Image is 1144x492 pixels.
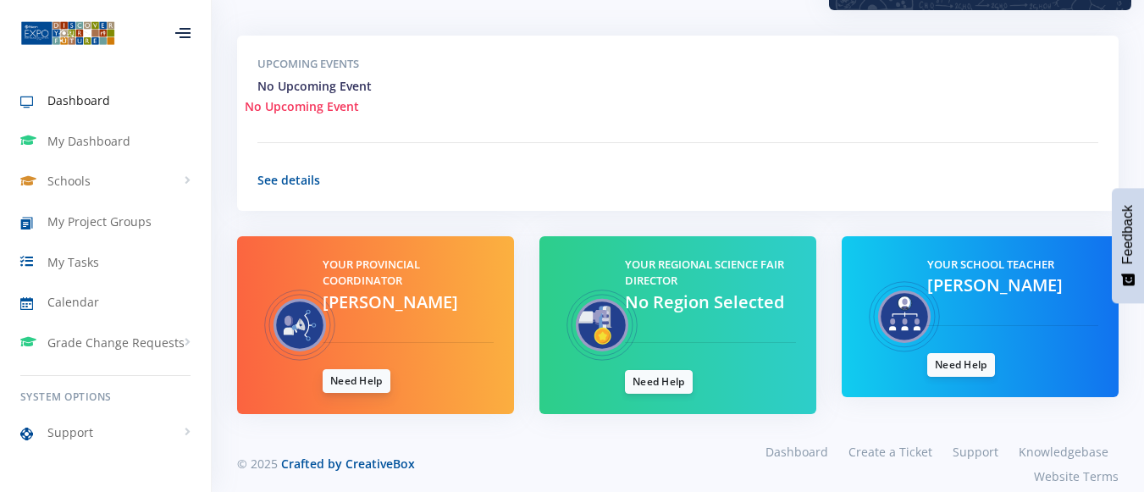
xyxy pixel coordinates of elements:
[47,423,93,441] span: Support
[257,56,1098,73] h5: Upcoming Events
[257,78,372,94] span: No Upcoming Event
[1019,444,1108,460] span: Knowledgebase
[1112,188,1144,303] button: Feedback - Show survey
[47,253,99,271] span: My Tasks
[625,290,784,313] span: No Region Selected
[257,257,342,394] img: Provincial Coordinator
[625,370,693,394] a: Need Help
[47,213,152,230] span: My Project Groups
[47,132,130,150] span: My Dashboard
[625,257,796,290] h5: Your Regional Science Fair Director
[245,97,359,115] span: No Upcoming Event
[20,390,191,405] h6: System Options
[1024,464,1119,489] a: Website Terms
[755,439,838,464] a: Dashboard
[1120,205,1136,264] span: Feedback
[323,257,494,290] h5: Your Provincial Coordinator
[927,353,995,377] a: Need Help
[47,91,110,109] span: Dashboard
[47,334,185,351] span: Grade Change Requests
[323,290,458,313] span: [PERSON_NAME]
[47,293,99,311] span: Calendar
[20,19,115,47] img: ...
[927,274,1063,296] span: [PERSON_NAME]
[1009,439,1119,464] a: Knowledgebase
[47,172,91,190] span: Schools
[323,369,390,393] a: Need Help
[942,439,1009,464] a: Support
[237,455,666,473] div: © 2025
[257,172,320,188] a: See details
[927,257,1098,274] h5: Your School Teacher
[281,456,415,472] a: Crafted by CreativeBox
[560,257,644,394] img: Regional Science Fair Director
[838,439,942,464] a: Create a Ticket
[862,257,947,378] img: Teacher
